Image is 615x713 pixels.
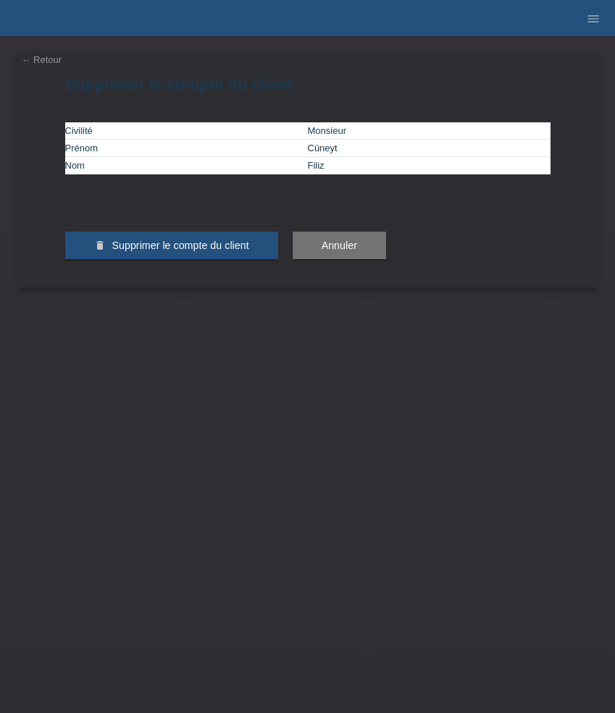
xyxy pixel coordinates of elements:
h1: Supprimer le compte du client [65,75,551,93]
i: menu [586,12,601,26]
a: menu [579,14,608,22]
td: Civilité [65,122,308,140]
a: ← Retour [22,54,62,65]
td: Cüneyt [308,140,551,157]
td: Prénom [65,140,308,157]
button: Annuler [293,232,386,259]
td: Nom [65,157,308,174]
td: Filiz [308,157,551,174]
button: delete Supprimer le compte du client [65,232,278,259]
span: Annuler [322,240,357,251]
td: Monsieur [308,122,551,140]
i: delete [94,240,106,251]
span: Supprimer le compte du client [112,240,248,251]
